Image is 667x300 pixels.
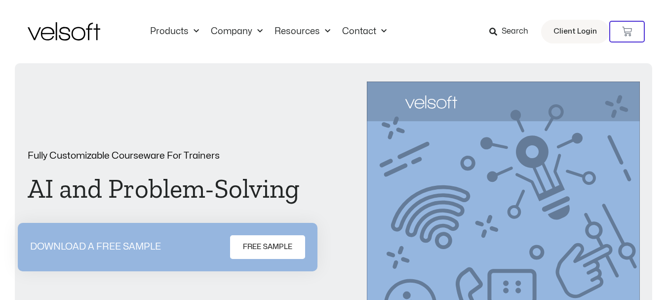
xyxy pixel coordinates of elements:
[230,235,305,259] a: FREE SAMPLE
[28,175,300,202] h1: AI and Problem-Solving
[28,22,100,41] img: Velsoft Training Materials
[144,26,205,37] a: ProductsMenu Toggle
[542,278,662,300] iframe: chat widget
[489,23,535,40] a: Search
[269,26,336,37] a: ResourcesMenu Toggle
[553,25,597,38] span: Client Login
[243,241,292,253] span: FREE SAMPLE
[28,151,300,161] p: Fully Customizable Courseware For Trainers
[336,26,392,37] a: ContactMenu Toggle
[541,20,609,43] a: Client Login
[205,26,269,37] a: CompanyMenu Toggle
[144,26,392,37] nav: Menu
[30,242,161,252] p: DOWNLOAD A FREE SAMPLE
[502,25,528,38] span: Search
